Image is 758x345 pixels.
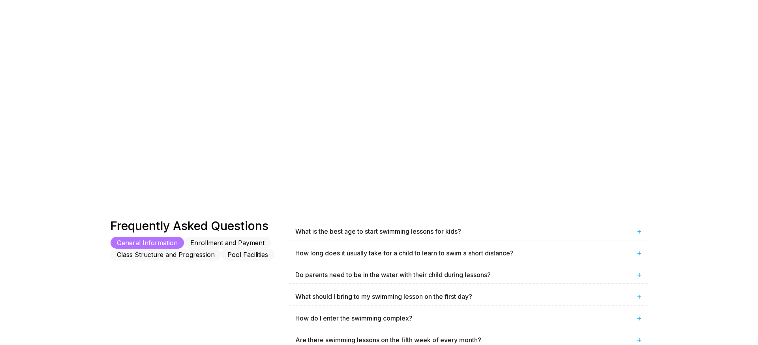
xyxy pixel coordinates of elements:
span: + [637,313,642,323]
span: + [637,292,642,301]
button: Class Structure and Progression [111,249,221,261]
button: General Information [111,237,184,249]
button: Pool Facilities [221,249,274,261]
span: + [637,335,642,345]
span: + [637,270,642,279]
div: What should I bring to my swimming lesson on the first day? [289,288,647,305]
div: How long does it usually take for a child to learn to swim a short distance? [289,244,647,262]
div: Frequently Asked Questions [111,219,289,233]
div: Do parents need to be in the water with their child during lessons? [289,266,647,283]
button: Enrollment and Payment [184,237,271,249]
div: What is the best age to start swimming lessons for kids? [289,223,647,240]
span: + [637,227,642,236]
div: How do I enter the swimming complex? [289,309,647,327]
span: + [637,248,642,258]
